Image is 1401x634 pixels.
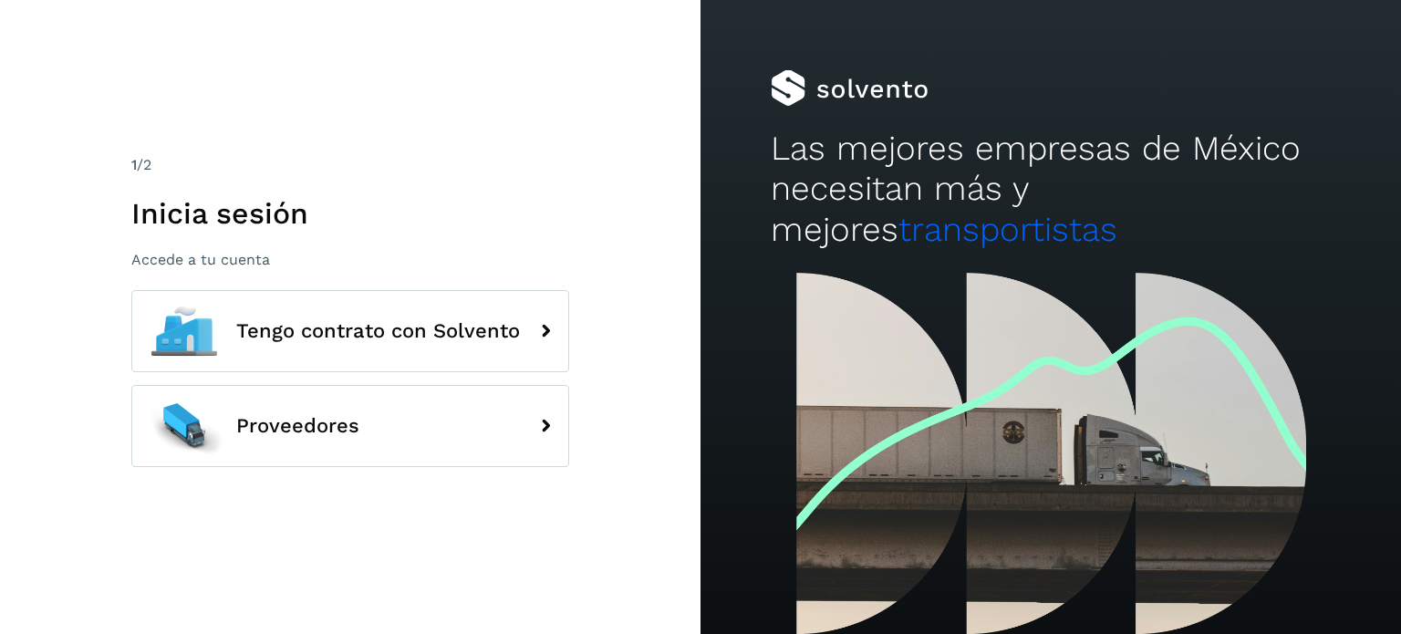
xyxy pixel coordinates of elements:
[131,251,569,268] p: Accede a tu cuenta
[131,290,569,372] button: Tengo contrato con Solvento
[898,210,1117,249] span: transportistas
[236,415,359,437] span: Proveedores
[131,156,137,173] span: 1
[131,196,569,231] h1: Inicia sesión
[771,129,1331,250] h2: Las mejores empresas de México necesitan más y mejores
[236,320,520,342] span: Tengo contrato con Solvento
[131,154,569,176] div: /2
[131,385,569,467] button: Proveedores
